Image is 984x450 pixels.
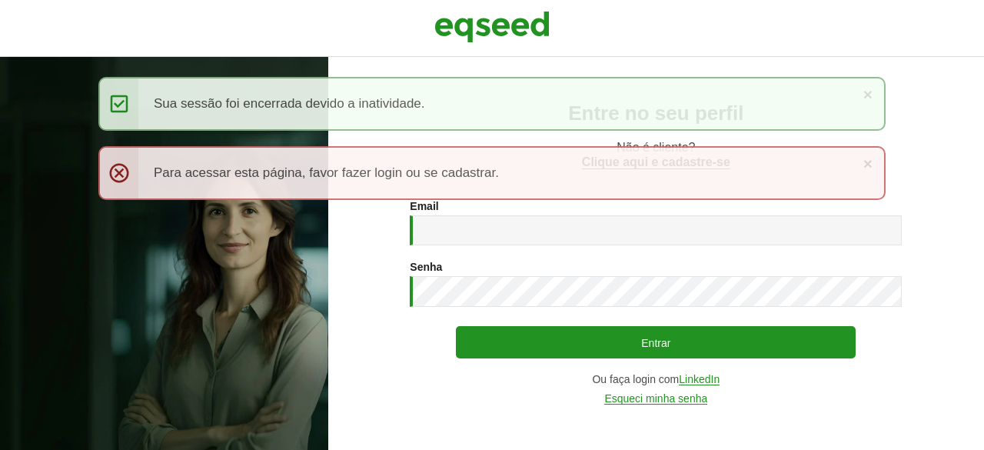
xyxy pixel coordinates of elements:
[410,262,442,272] label: Senha
[863,155,873,172] a: ×
[98,146,886,200] div: Para acessar esta página, favor fazer login ou se cadastrar.
[456,326,856,358] button: Entrar
[863,86,873,102] a: ×
[679,374,720,385] a: LinkedIn
[98,77,886,131] div: Sua sessão foi encerrada devido a inatividade.
[434,8,550,46] img: EqSeed Logo
[410,374,902,385] div: Ou faça login com
[604,393,707,405] a: Esqueci minha senha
